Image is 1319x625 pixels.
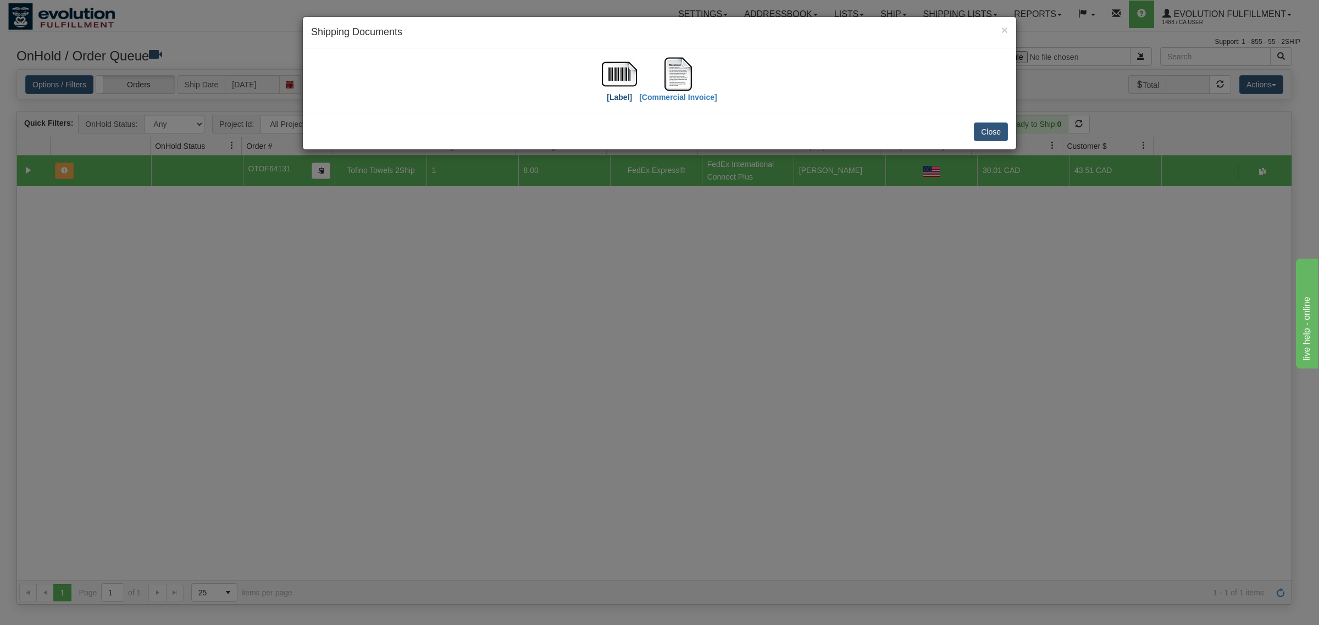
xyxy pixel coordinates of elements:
h4: Shipping Documents [311,25,1008,40]
button: Close [1001,24,1008,36]
button: Close [974,122,1008,141]
iframe: chat widget [1294,256,1318,369]
a: [Label] [602,69,637,101]
img: barcode.jpg [602,57,637,92]
span: × [1001,24,1008,36]
img: document.jpg [661,57,696,92]
label: [Commercial Invoice] [639,92,717,103]
a: [Commercial Invoice] [639,69,717,101]
div: live help - online [8,7,102,20]
label: [Label] [607,92,632,103]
